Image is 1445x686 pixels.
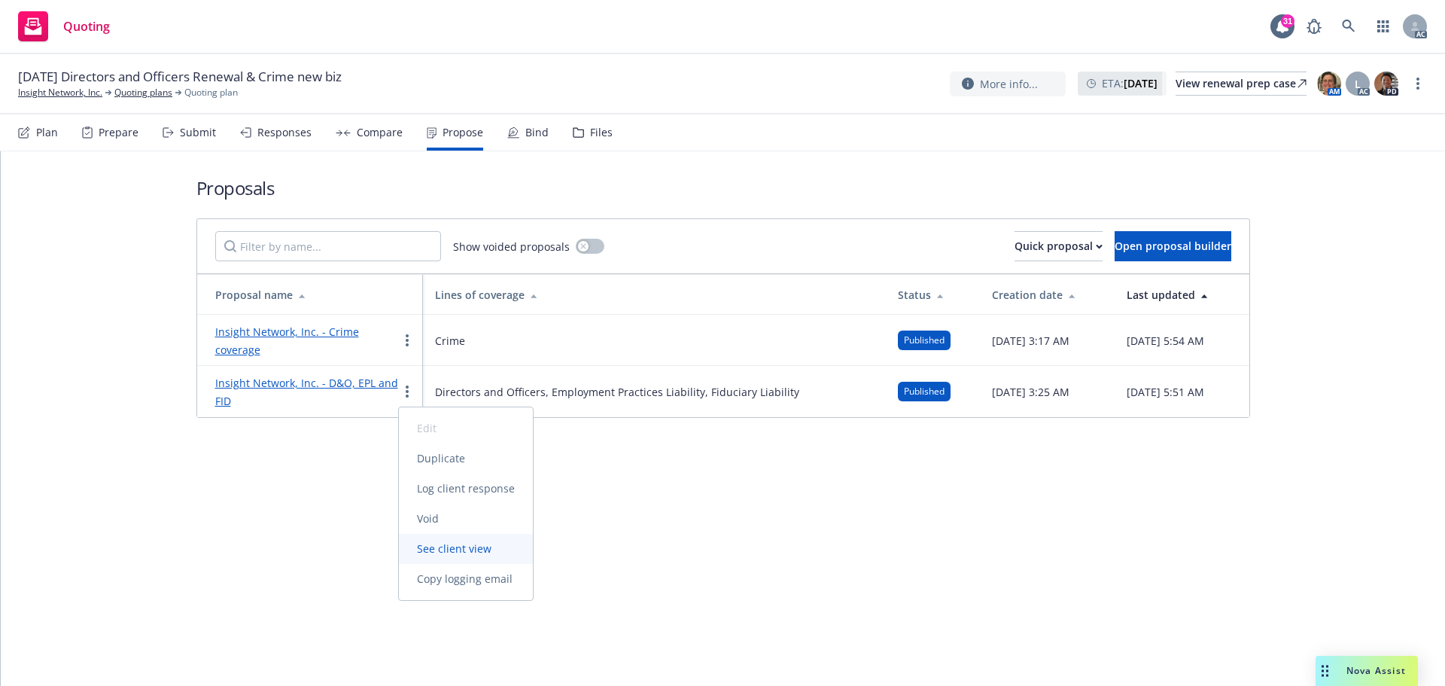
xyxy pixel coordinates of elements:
[114,86,172,99] a: Quoting plans
[435,384,799,400] span: Directors and Officers, Employment Practices Liability, Fiduciary Liability
[399,572,531,586] span: Copy logging email
[1334,11,1364,41] a: Search
[980,76,1038,92] span: More info...
[18,86,102,99] a: Insight Network, Inc.
[1176,72,1307,96] a: View renewal prep case
[196,175,1250,200] h1: Proposals
[525,127,549,139] div: Bind
[180,127,216,139] div: Submit
[215,325,359,357] a: Insight Network, Inc. - Crime coverage
[399,541,510,556] span: See client view
[1127,384,1204,400] span: [DATE] 5:51 AM
[257,127,312,139] div: Responses
[399,481,533,495] span: Log client response
[992,287,1103,303] div: Creation date
[435,287,874,303] div: Lines of coverage
[1317,72,1341,96] img: photo
[992,384,1069,400] span: [DATE] 3:25 AM
[898,287,968,303] div: Status
[1281,14,1294,28] div: 31
[1102,75,1158,91] span: ETA :
[399,421,455,435] span: Edit
[1176,72,1307,95] div: View renewal prep case
[590,127,613,139] div: Files
[950,72,1066,96] button: More info...
[992,333,1069,349] span: [DATE] 3:17 AM
[18,68,342,86] span: [DATE] Directors and Officers Renewal & Crime new biz
[1127,287,1237,303] div: Last updated
[399,511,457,526] span: Void
[36,127,58,139] div: Plan
[453,239,570,255] span: Show voided proposals
[443,127,483,139] div: Propose
[215,231,441,261] input: Filter by name...
[1346,664,1406,677] span: Nova Assist
[1316,656,1334,686] div: Drag to move
[1355,76,1361,92] span: L
[399,451,483,465] span: Duplicate
[904,334,945,347] span: Published
[435,333,465,349] span: Crime
[99,127,138,139] div: Prepare
[215,376,398,408] a: Insight Network, Inc. - D&O, EPL and FID
[12,5,116,47] a: Quoting
[1368,11,1398,41] a: Switch app
[215,287,411,303] div: Proposal name
[398,331,416,349] a: more
[398,383,416,401] a: more
[1127,333,1204,349] span: [DATE] 5:54 AM
[1409,75,1427,93] a: more
[1124,76,1158,90] strong: [DATE]
[357,127,403,139] div: Compare
[63,20,110,32] span: Quoting
[1374,72,1398,96] img: photo
[1015,231,1103,261] button: Quick proposal
[1299,11,1329,41] a: Report a Bug
[1316,656,1418,686] button: Nova Assist
[904,385,945,398] span: Published
[1115,231,1231,261] button: Open proposal builder
[1115,239,1231,253] span: Open proposal builder
[184,86,238,99] span: Quoting plan
[1015,232,1103,261] div: Quick proposal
